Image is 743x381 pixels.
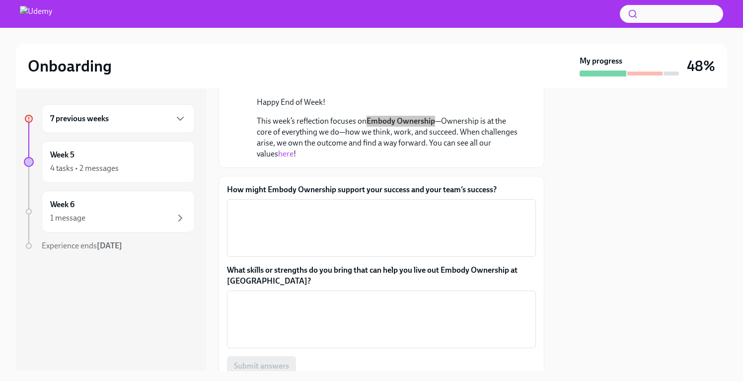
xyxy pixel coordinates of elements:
[42,104,195,133] div: 7 previous weeks
[50,113,109,124] h6: 7 previous weeks
[42,241,122,250] span: Experience ends
[50,150,74,160] h6: Week 5
[580,56,622,67] strong: My progress
[278,149,294,158] a: here
[257,116,520,159] p: This week’s reflection focuses on —Ownership is at the core of everything we do—how we think, wor...
[227,265,536,287] label: What skills or strengths do you bring that can help you live out Embody Ownership at [GEOGRAPHIC_...
[257,97,520,108] p: Happy End of Week!
[20,6,52,22] img: Udemy
[50,163,119,174] div: 4 tasks • 2 messages
[24,191,195,232] a: Week 61 message
[97,241,122,250] strong: [DATE]
[50,199,74,210] h6: Week 6
[50,213,85,224] div: 1 message
[367,116,435,126] strong: Embody Ownership
[687,57,715,75] h3: 48%
[24,141,195,183] a: Week 54 tasks • 2 messages
[28,56,112,76] h2: Onboarding
[227,184,536,195] label: How might Embody Ownership support your success and your team’s success?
